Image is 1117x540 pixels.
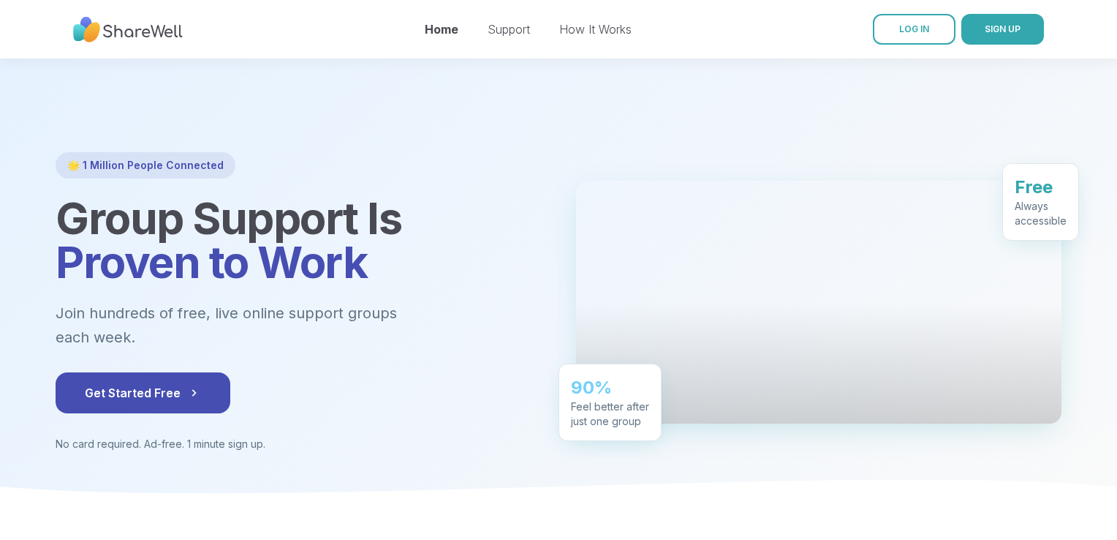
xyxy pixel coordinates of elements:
[56,152,235,179] div: 🌟 1 Million People Connected
[56,437,541,451] p: No card required. Ad-free. 1 minute sign up.
[873,14,955,45] a: LOG IN
[73,10,183,50] img: ShareWell Nav Logo
[571,376,649,400] div: 90%
[85,384,201,402] span: Get Started Free
[56,196,541,284] h1: Group Support Is
[56,236,367,288] span: Proven to Work
[559,22,632,37] a: How It Works
[488,22,530,37] a: Support
[985,23,1021,34] span: SIGN UP
[56,372,230,413] button: Get Started Free
[425,22,458,37] a: Home
[899,23,929,34] span: LOG IN
[1015,199,1067,228] div: Always accessible
[1015,176,1067,199] div: Free
[961,14,1044,45] button: SIGN UP
[56,301,477,349] p: Join hundreds of free, live online support groups each week.
[571,400,649,429] div: Feel better after just one group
